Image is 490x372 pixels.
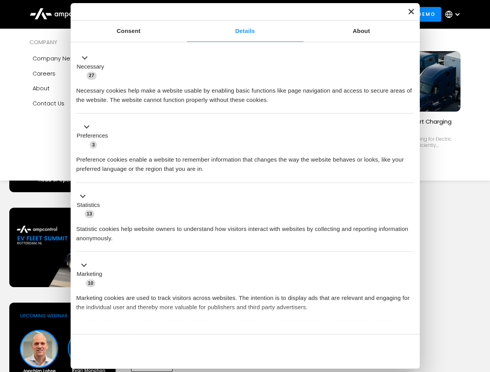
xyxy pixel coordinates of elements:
a: Careers [29,66,126,81]
span: 2 [128,331,135,339]
button: Preferences (3) [76,122,113,150]
div: Contact Us [33,99,64,108]
span: 13 [85,210,95,218]
span: 3 [90,141,97,149]
button: Necessary (27) [76,53,109,80]
div: COMPANY [29,38,126,46]
button: Statistics (13) [76,191,105,219]
a: About [29,81,126,96]
button: Okay [302,340,414,363]
a: Consent [71,21,187,42]
button: Unclassified (2) [76,330,140,339]
div: Necessary cookies help make a website usable by enabling basic functions like page navigation and... [76,80,414,105]
a: Company news [29,51,126,66]
label: Statistics [77,201,100,210]
div: Careers [33,69,55,78]
div: Marketing cookies are used to track visitors across websites. The intention is to display ads tha... [76,288,414,312]
label: Necessary [77,62,104,71]
div: About [33,84,50,93]
div: Statistic cookies help website owners to understand how visitors interact with websites by collec... [76,219,414,243]
label: Preferences [77,131,108,140]
a: Details [187,21,303,42]
div: Preference cookies enable a website to remember information that changes the way the website beha... [76,149,414,174]
button: Marketing (10) [76,261,107,288]
label: Marketing [77,270,102,279]
button: Close banner [409,9,414,14]
a: About [303,21,420,42]
a: Contact Us [29,96,126,111]
div: Company news [33,54,78,63]
span: 10 [86,279,96,287]
span: 27 [87,72,97,79]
